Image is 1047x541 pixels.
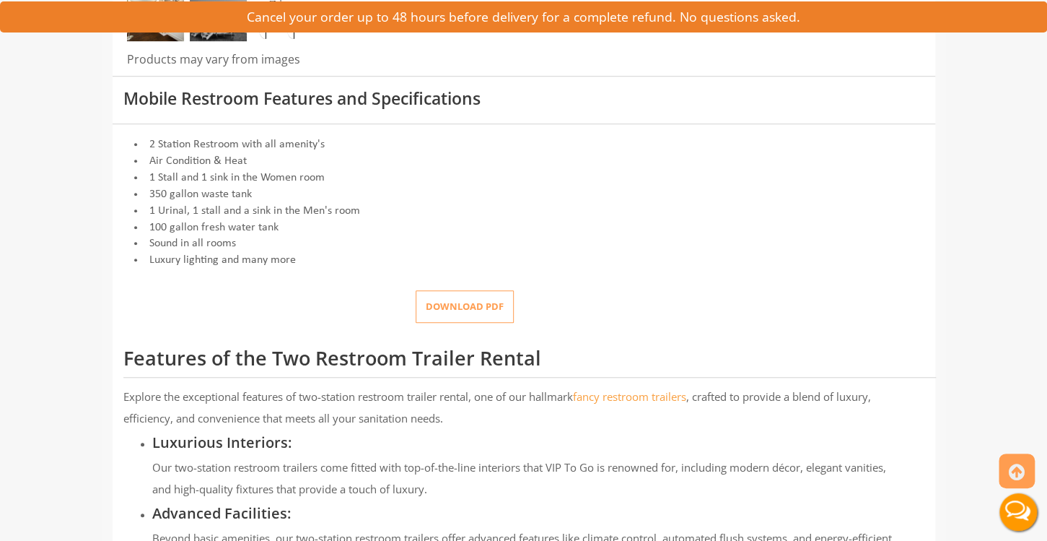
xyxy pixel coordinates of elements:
[123,170,924,186] li: 1 Stall and 1 sink in the Women room
[123,90,924,108] h3: Mobile Restroom Features and Specifications
[416,290,514,323] button: Download pdf
[123,386,905,429] p: Explore the exceptional features of two-station restroom trailer rental, one of our hallmark , cr...
[123,235,924,252] li: Sound in all rooms
[123,220,924,236] li: 100 gallon fresh water tank
[123,137,924,153] li: 2 Station Restroom with all amenity's
[152,435,946,451] h3: Luxurious Interiors:
[573,389,686,404] a: fancy restroom trailers
[123,203,924,220] li: 1 Urinal, 1 stall and a sink in the Men's room
[123,186,924,203] li: 350 gallon waste tank
[123,153,924,170] li: Air Condition & Heat
[152,506,946,521] h3: Advanced Facilities:
[404,300,514,313] a: Download pdf
[123,252,924,269] li: Luxury lighting and many more
[989,483,1047,541] button: Live Chat
[152,456,906,500] p: Our two-station restroom trailers come fitted with top-of-the-line interiors that VIP To Go is re...
[123,51,513,76] div: Products may vary from images
[123,347,936,378] h2: Features of the Two Restroom Trailer Rental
